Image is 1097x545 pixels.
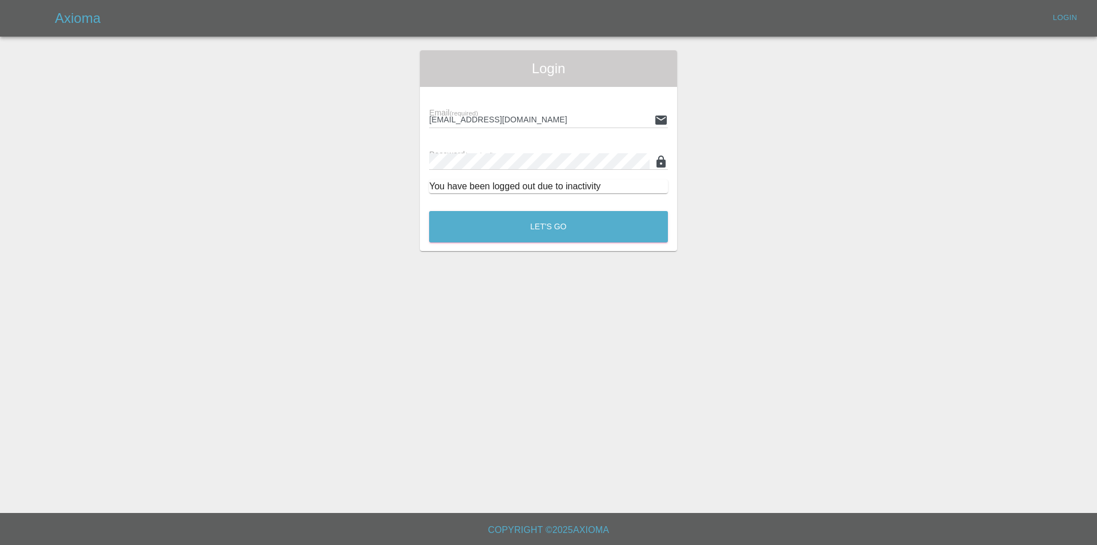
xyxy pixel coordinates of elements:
span: Password [429,150,493,159]
span: Email [429,108,478,117]
span: Login [429,59,668,78]
small: (required) [465,152,494,158]
h6: Copyright © 2025 Axioma [9,522,1088,538]
button: Let's Go [429,211,668,242]
a: Login [1047,9,1083,27]
h5: Axioma [55,9,101,27]
small: (required) [450,110,478,117]
div: You have been logged out due to inactivity [429,180,668,193]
